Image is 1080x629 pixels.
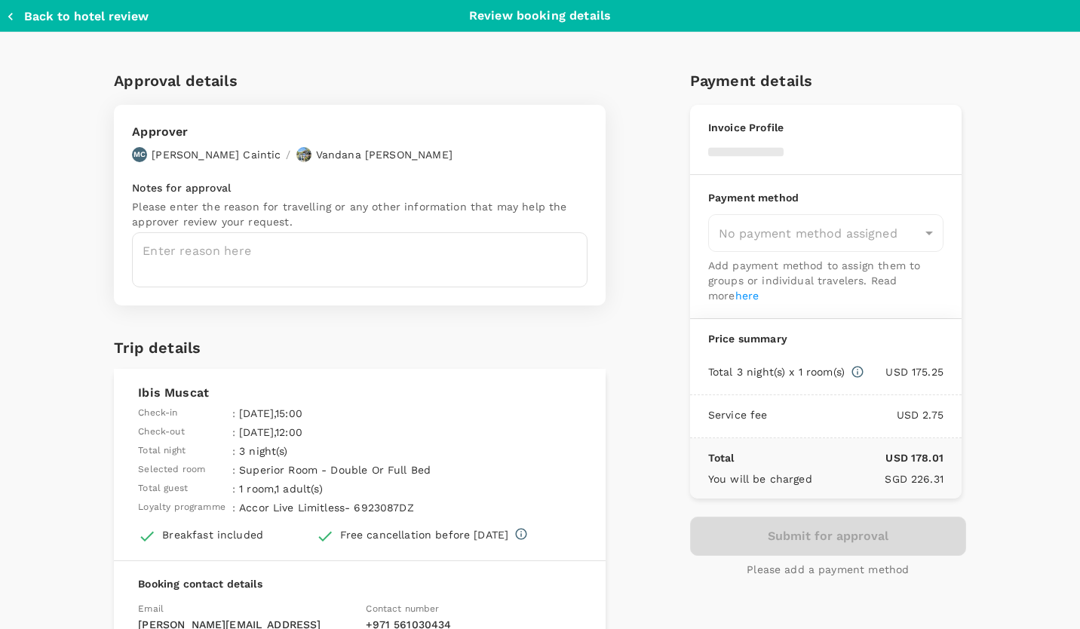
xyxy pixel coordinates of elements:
span: Check-out [138,425,184,440]
p: / [286,147,290,162]
div: No payment method assigned [708,214,943,252]
p: Price summary [708,331,943,346]
p: Please add a payment method [747,562,909,577]
p: Approver [132,123,453,141]
button: Back to hotel review [6,9,149,24]
p: Ibis Muscat [138,384,581,402]
span: Selected room [138,462,205,477]
p: Superior Room - Double Or Full Bed [239,462,445,477]
a: here [735,290,759,302]
span: Loyalty programme [138,500,226,515]
table: simple table [138,402,449,515]
p: 3 night(s) [239,443,445,459]
span: Contact number [366,603,439,614]
img: avatar-664abc286c9eb.jpeg [296,147,311,162]
p: Invoice Profile [708,120,943,135]
p: Review booking details [469,7,611,25]
h6: Trip details [114,336,201,360]
span: Total guest [138,481,188,496]
span: : [232,500,235,515]
div: Breakfast included [162,527,263,542]
p: [DATE] , 12:00 [239,425,445,440]
span: : [232,406,235,421]
svg: Full refund before 2025-10-04 18:00 additional details from supplier : NO CANCELLATION CHARGE APP... [514,527,528,541]
span: Check-in [138,406,177,421]
span: : [232,462,235,477]
h6: Payment details [690,69,966,93]
p: Total 3 night(s) x 1 room(s) [708,364,845,379]
p: Total [708,450,735,465]
div: Free cancellation before [DATE] [340,527,509,542]
p: USD 175.25 [864,364,943,379]
p: MC [133,149,146,160]
p: Add payment method to assign them to groups or individual travelers. Read more [708,258,943,303]
p: SGD 226.31 [812,471,943,486]
span: Email [138,603,164,614]
h6: Approval details [114,69,606,93]
p: Accor Live Limitless - 6923087DZ [239,500,445,515]
span: : [232,425,235,440]
p: Notes for approval [132,180,588,195]
p: Please enter the reason for travelling or any other information that may help the approver review... [132,199,588,229]
span: : [232,481,235,496]
p: 1 room , 1 adult(s) [239,481,445,496]
p: USD 2.75 [768,407,943,422]
p: [DATE] , 15:00 [239,406,445,421]
span: : [232,443,235,459]
p: USD 178.01 [735,450,943,465]
p: Booking contact details [138,576,581,591]
p: Vandana [PERSON_NAME] [316,147,453,162]
p: Payment method [708,190,943,205]
p: You will be charged [708,471,812,486]
span: Total night [138,443,186,459]
p: Service fee [708,407,768,422]
p: [PERSON_NAME] Caintic [152,147,281,162]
